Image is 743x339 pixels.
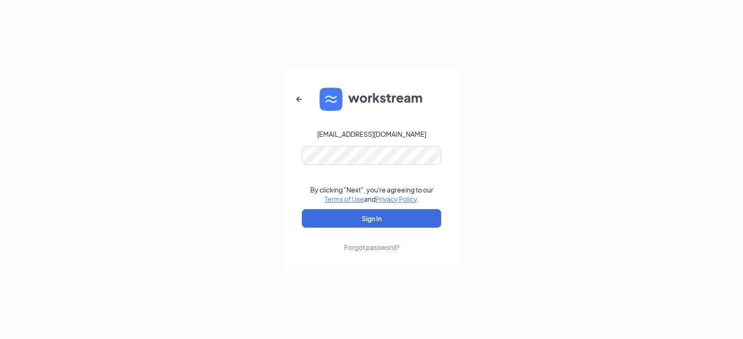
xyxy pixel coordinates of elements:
[319,88,424,111] img: WS logo and Workstream text
[344,243,399,252] div: Forgot password?
[325,195,364,203] a: Terms of Use
[302,209,441,228] button: Sign In
[288,88,310,110] button: ArrowLeftNew
[317,129,426,139] div: [EMAIL_ADDRESS][DOMAIN_NAME]
[310,185,433,204] div: By clicking "Next", you're agreeing to our and .
[376,195,417,203] a: Privacy Policy
[344,228,399,252] a: Forgot password?
[293,94,305,105] svg: ArrowLeftNew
